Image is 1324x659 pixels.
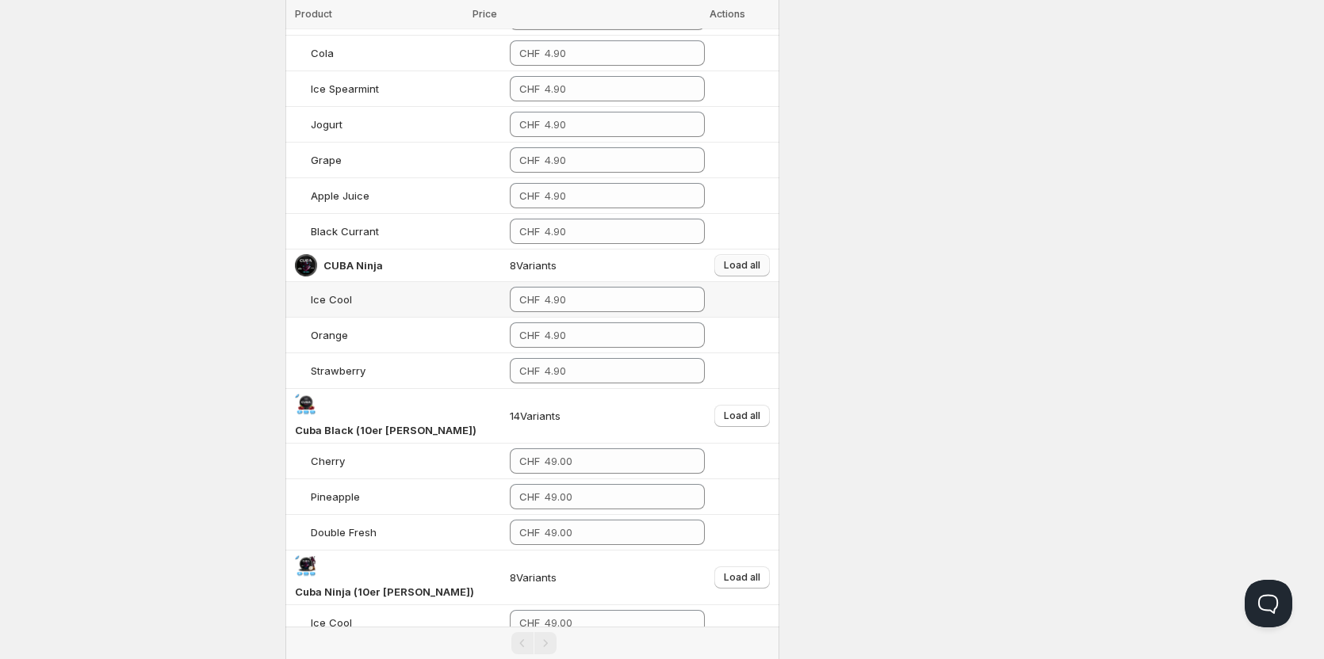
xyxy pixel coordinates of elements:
span: Cuba Ninja (10er [PERSON_NAME]) [295,585,474,598]
span: Cherry [311,455,345,467]
span: Load all [724,259,760,272]
span: CHF [519,364,540,377]
span: Strawberry [311,364,365,377]
span: Price [473,8,497,20]
span: Orange [311,329,348,341]
span: Apple Juice [311,189,369,202]
span: Cuba Black (10er [PERSON_NAME]) [295,424,476,436]
span: Load all [724,409,760,422]
span: Jogurt [311,118,342,131]
div: Cola [311,45,334,61]
input: 4.90 [545,183,680,208]
span: CHF [519,47,540,59]
span: CHF [519,526,540,539]
span: CHF [519,154,540,166]
button: Load all [714,405,770,427]
span: Black Currant [311,225,379,238]
span: CHF [519,82,540,95]
span: CHF [519,225,540,238]
div: Cuba Black (10er Stange) [295,422,476,438]
span: CHF [519,490,540,503]
span: CHF [519,189,540,202]
td: 8 Variants [505,250,709,282]
span: CUBA Ninja [323,259,383,272]
input: 4.90 [545,358,680,383]
div: Double Fresh [311,524,377,540]
div: Ice Spearmint [311,81,379,97]
input: 49.00 [545,610,680,635]
div: Ice Cool [311,615,352,630]
td: 14 Variants [505,389,709,444]
input: 4.90 [545,287,680,312]
div: Strawberry [311,363,365,379]
span: Load all [724,571,760,584]
div: Jogurt [311,116,342,132]
div: CUBA Ninja [323,257,383,273]
span: CHF [519,329,540,341]
span: Ice Cool [311,293,352,306]
span: CHF [519,293,540,306]
input: 49.00 [545,448,680,474]
iframe: Help Scout Beacon - Open [1245,580,1292,627]
div: Cherry [311,453,345,469]
span: CHF [519,118,540,131]
span: Double Fresh [311,526,377,539]
span: Grape [311,154,342,166]
div: Orange [311,327,348,343]
input: 4.90 [545,322,680,348]
div: Apple Juice [311,188,369,204]
div: Ice Cool [311,291,352,307]
input: 4.90 [545,219,680,244]
div: Black Currant [311,223,379,239]
input: 4.90 [545,76,680,101]
input: 4.90 [545,147,680,173]
span: Ice Cool [311,616,352,629]
span: CHF [519,455,540,467]
input: 4.90 [545,112,680,137]
span: Actions [710,8,745,20]
span: Ice Spearmint [311,82,379,95]
button: Load all [714,254,770,276]
div: Grape [311,152,342,168]
input: 49.00 [545,484,680,509]
span: Pineapple [311,490,360,503]
nav: Pagination [285,627,779,659]
button: Load all [714,566,770,589]
div: Cuba Ninja (10er Stange) [295,584,474,600]
input: 49.00 [545,520,680,545]
span: Cola [311,47,334,59]
input: 4.90 [545,40,680,66]
td: 8 Variants [505,550,709,605]
span: Product [295,8,332,20]
span: CHF [519,616,540,629]
div: Pineapple [311,489,360,505]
